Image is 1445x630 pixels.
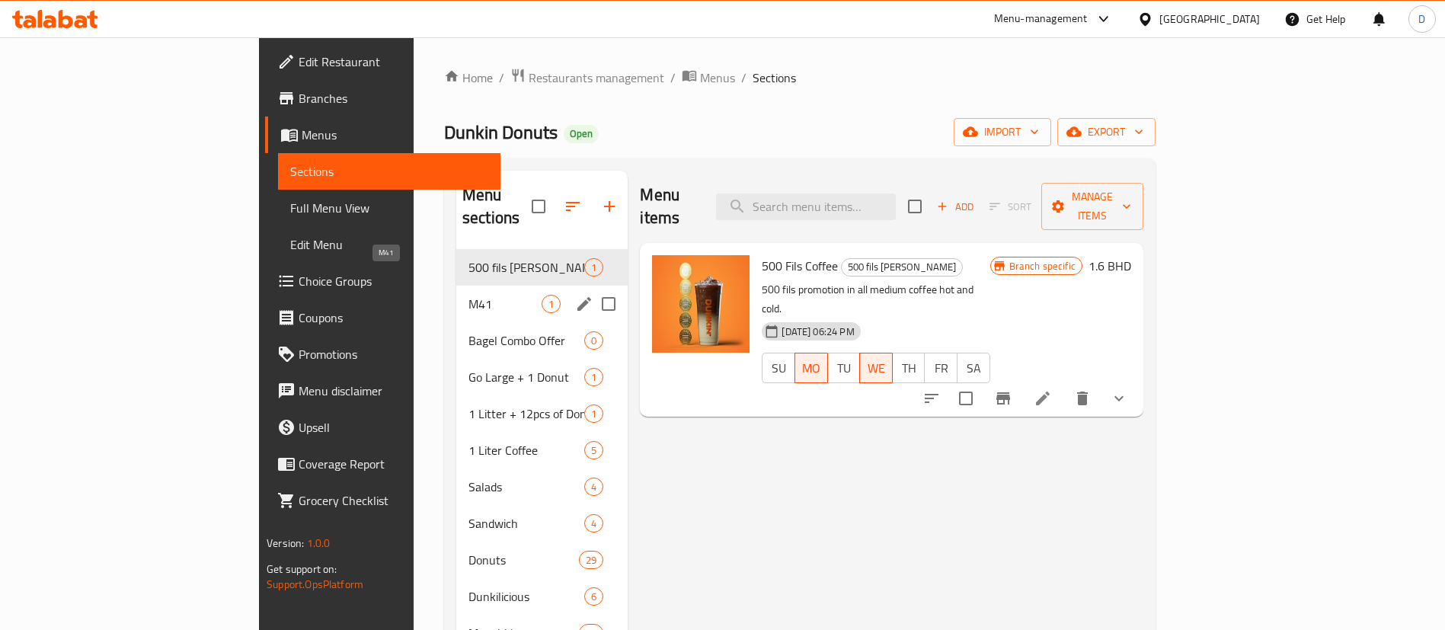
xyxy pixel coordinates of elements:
[542,295,561,313] div: items
[931,195,980,219] button: Add
[302,126,488,144] span: Menus
[265,446,500,482] a: Coverage Report
[456,505,628,542] div: Sandwich4
[265,43,500,80] a: Edit Restaurant
[931,357,951,379] span: FR
[265,373,500,409] a: Menu disclaimer
[924,353,957,383] button: FR
[299,89,488,107] span: Branches
[265,263,500,299] a: Choice Groups
[700,69,735,87] span: Menus
[529,69,664,87] span: Restaurants management
[985,380,1021,417] button: Branch-specific-item
[899,357,919,379] span: TH
[468,478,584,496] span: Salads
[468,368,584,386] span: Go Large + 1 Donut
[456,395,628,432] div: 1 Litter + 12pcs of Donut1
[468,295,542,313] span: M41
[573,293,596,315] button: edit
[834,357,855,379] span: TU
[899,190,931,222] span: Select section
[542,297,560,312] span: 1
[954,118,1051,146] button: import
[762,280,989,318] p: 500 fils promotion in all medium coffee hot and cold.
[456,432,628,469] div: 1 Liter Coffee5
[762,254,838,277] span: 500 Fils Coffee
[584,405,603,423] div: items
[456,322,628,359] div: Bagel Combo Offer0
[584,368,603,386] div: items
[585,261,603,275] span: 1
[741,69,746,87] li: /
[1159,11,1260,27] div: [GEOGRAPHIC_DATA]
[841,258,963,277] div: 500 fils Promo
[299,455,488,473] span: Coverage Report
[640,184,697,229] h2: Menu items
[299,418,488,437] span: Upsell
[1003,259,1082,273] span: Branch specific
[468,441,584,459] span: 1 Liter Coffee
[579,551,603,569] div: items
[456,469,628,505] div: Salads4
[468,587,584,606] div: Dunkilicious
[456,542,628,578] div: Donuts29
[299,272,488,290] span: Choice Groups
[584,258,603,277] div: items
[265,336,500,373] a: Promotions
[1041,183,1143,230] button: Manage items
[931,195,980,219] span: Add item
[584,514,603,532] div: items
[842,258,962,276] span: 500 fils [PERSON_NAME]
[580,553,603,568] span: 29
[585,443,603,458] span: 5
[913,380,950,417] button: sort-choices
[523,190,555,222] span: Select all sections
[468,514,584,532] span: Sandwich
[278,190,500,226] a: Full Menu View
[584,587,603,606] div: items
[1089,255,1131,277] h6: 1.6 BHD
[299,53,488,71] span: Edit Restaurant
[278,153,500,190] a: Sections
[307,533,331,553] span: 1.0.0
[468,258,584,277] span: 500 fils [PERSON_NAME]
[290,162,488,181] span: Sections
[1110,389,1128,408] svg: Show Choices
[299,382,488,400] span: Menu disclaimer
[468,331,584,350] span: Bagel Combo Offer
[753,69,796,87] span: Sections
[1101,380,1137,417] button: show more
[866,357,887,379] span: WE
[1034,389,1052,408] a: Edit menu item
[585,516,603,531] span: 4
[794,353,828,383] button: MO
[299,491,488,510] span: Grocery Checklist
[964,357,984,379] span: SA
[762,353,795,383] button: SU
[1064,380,1101,417] button: delete
[299,309,488,327] span: Coupons
[265,409,500,446] a: Upsell
[670,69,676,87] li: /
[652,255,750,353] img: 500 Fils Coffee
[290,235,488,254] span: Edit Menu
[564,127,599,140] span: Open
[585,370,603,385] span: 1
[468,405,584,423] span: 1 Litter + 12pcs of Donut
[1418,11,1425,27] span: D
[278,226,500,263] a: Edit Menu
[564,125,599,143] div: Open
[468,551,579,569] span: Donuts
[716,193,896,220] input: search
[456,286,628,322] div: M411edit
[456,359,628,395] div: Go Large + 1 Donut1
[265,482,500,519] a: Grocery Checklist
[267,574,363,594] a: Support.OpsPlatform
[859,353,893,383] button: WE
[935,198,976,216] span: Add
